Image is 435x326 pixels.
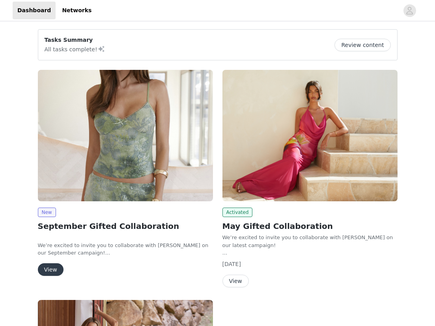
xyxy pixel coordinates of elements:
[222,234,398,249] p: We’re excited to invite you to collaborate with [PERSON_NAME] on our latest campaign!
[222,275,249,287] button: View
[222,208,253,217] span: Activated
[38,70,213,201] img: Peppermayo USA
[38,242,213,257] p: We’re excited to invite you to collaborate with [PERSON_NAME] on our September campaign!
[45,44,105,54] p: All tasks complete!
[45,36,105,44] p: Tasks Summary
[57,2,96,19] a: Networks
[38,220,213,232] h2: September Gifted Collaboration
[222,278,249,284] a: View
[222,220,398,232] h2: May Gifted Collaboration
[13,2,56,19] a: Dashboard
[222,70,398,201] img: Peppermayo USA
[406,4,413,17] div: avatar
[38,208,56,217] span: New
[38,263,63,276] button: View
[334,39,390,51] button: Review content
[222,261,241,267] span: [DATE]
[38,267,63,273] a: View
